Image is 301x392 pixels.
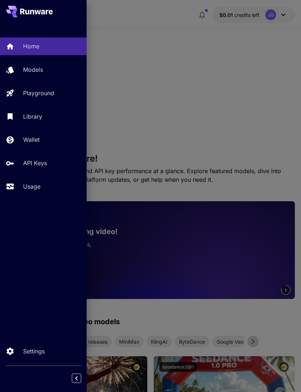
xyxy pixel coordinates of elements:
[23,65,43,74] p: Models
[23,135,40,144] p: Wallet
[23,42,39,50] p: Home
[77,372,87,385] div: Collapse sidebar
[23,347,45,356] p: Settings
[23,159,47,167] p: API Keys
[23,182,40,191] p: Usage
[23,89,54,97] p: Playground
[23,112,42,121] p: Library
[72,374,81,383] button: Collapse sidebar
